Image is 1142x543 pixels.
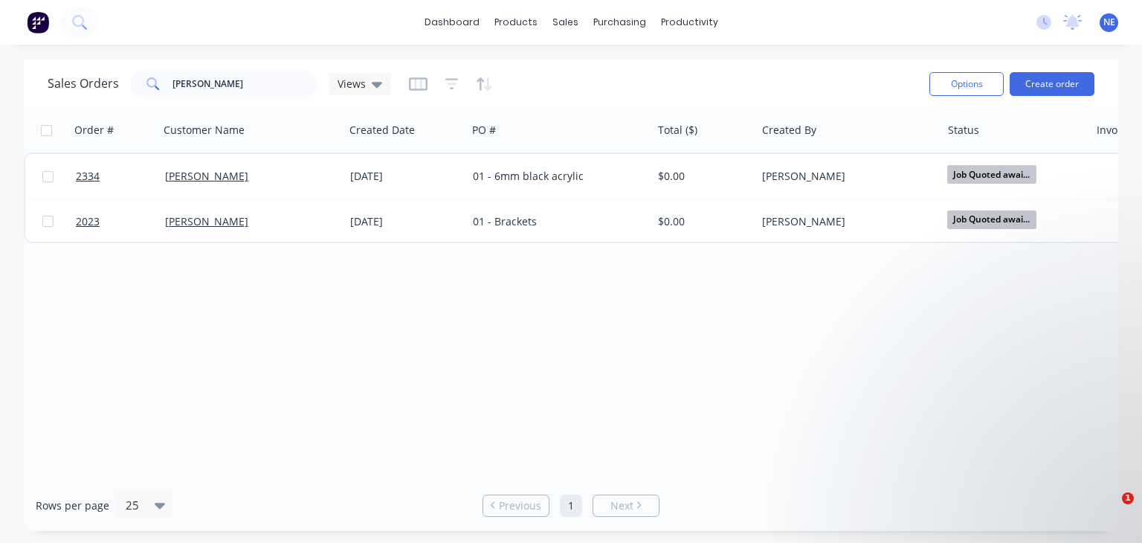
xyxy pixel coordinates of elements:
[545,11,586,33] div: sales
[338,76,366,91] span: Views
[762,214,926,229] div: [PERSON_NAME]
[654,11,726,33] div: productivity
[1122,492,1134,504] span: 1
[593,498,659,513] a: Next page
[929,72,1004,96] button: Options
[1010,72,1094,96] button: Create order
[560,495,582,517] a: Page 1 is your current page
[487,11,545,33] div: products
[499,498,541,513] span: Previous
[1103,16,1115,29] span: NE
[48,77,119,91] h1: Sales Orders
[586,11,654,33] div: purchasing
[610,498,633,513] span: Next
[36,498,109,513] span: Rows per page
[417,11,487,33] a: dashboard
[472,123,496,138] div: PO #
[350,169,461,184] div: [DATE]
[1091,492,1127,528] iframe: Intercom live chat
[350,214,461,229] div: [DATE]
[349,123,415,138] div: Created Date
[473,214,637,229] div: 01 - Brackets
[165,169,248,183] a: [PERSON_NAME]
[27,11,49,33] img: Factory
[164,123,245,138] div: Customer Name
[658,169,745,184] div: $0.00
[483,498,549,513] a: Previous page
[658,214,745,229] div: $0.00
[762,169,926,184] div: [PERSON_NAME]
[947,165,1036,184] span: Job Quoted awai...
[948,123,979,138] div: Status
[76,214,100,229] span: 2023
[165,214,248,228] a: [PERSON_NAME]
[76,154,165,199] a: 2334
[473,169,637,184] div: 01 - 6mm black acrylic
[658,123,697,138] div: Total ($)
[74,123,114,138] div: Order #
[76,169,100,184] span: 2334
[477,495,665,517] ul: Pagination
[762,123,816,138] div: Created By
[172,69,317,99] input: Search...
[76,199,165,244] a: 2023
[947,211,1036,229] span: Job Quoted awai...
